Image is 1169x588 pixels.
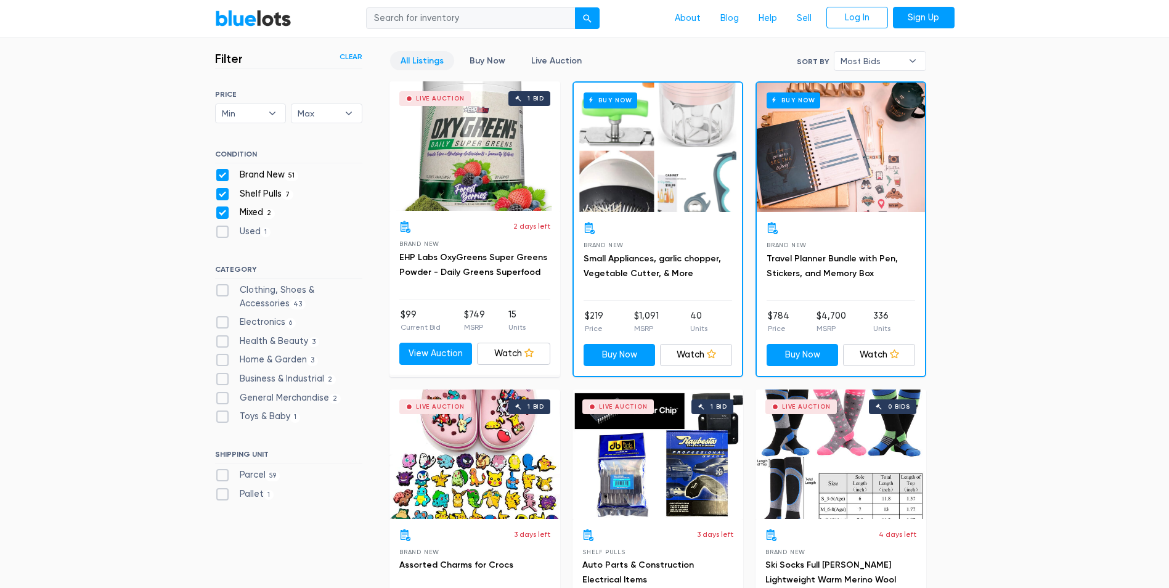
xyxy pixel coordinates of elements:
h6: CONDITION [215,150,362,163]
a: Buy Now [459,51,516,70]
label: Shelf Pulls [215,187,294,201]
a: Sell [787,7,821,30]
p: Units [690,323,707,334]
span: 43 [290,300,306,309]
label: Toys & Baby [215,410,301,423]
a: BlueLots [215,9,291,27]
span: 1 [261,227,271,237]
label: General Merchandise [215,391,341,405]
h6: CATEGORY [215,265,362,279]
span: Brand New [584,242,624,248]
p: 2 days left [513,221,550,232]
div: 1 bid [711,404,727,410]
a: Log In [826,7,888,29]
p: Units [508,322,526,333]
li: 15 [508,308,526,333]
span: 2 [263,209,275,219]
div: Live Auction [416,404,465,410]
a: View Auction [399,343,473,365]
a: Live Auction 1 bid [572,390,743,519]
label: Home & Garden [215,353,319,367]
a: Travel Planner Bundle with Pen, Stickers, and Memory Box [767,253,898,279]
label: Mixed [215,206,275,219]
div: Live Auction [416,96,465,102]
b: ▾ [900,52,926,70]
p: 3 days left [697,529,733,540]
li: $219 [585,309,603,334]
p: Units [873,323,890,334]
label: Used [215,225,271,239]
div: 0 bids [888,404,910,410]
b: ▾ [259,104,285,123]
span: Brand New [765,549,805,555]
span: 3 [308,337,320,347]
a: Assorted Charms for Crocs [399,560,513,570]
div: 1 bid [527,96,544,102]
li: 336 [873,309,890,334]
span: 2 [329,394,341,404]
a: Buy Now [584,344,656,366]
div: Live Auction [599,404,648,410]
p: Price [768,323,789,334]
a: Watch [660,344,732,366]
a: Buy Now [767,344,839,366]
div: Live Auction [782,404,831,410]
label: Brand New [215,168,299,182]
label: Business & Industrial [215,372,336,386]
p: MSRP [817,323,846,334]
a: Sign Up [893,7,955,29]
label: Sort By [797,56,829,67]
span: Max [298,104,338,123]
li: $4,700 [817,309,846,334]
a: Live Auction 0 bids [756,390,926,519]
span: Brand New [399,549,439,555]
li: $99 [401,308,441,333]
label: Electronics [215,316,296,329]
span: 1 [290,413,301,423]
a: EHP Labs OxyGreens Super Greens Powder - Daily Greens Superfood [399,252,547,277]
a: Auto Parts & Construction Electrical Items [582,560,694,585]
a: Watch [477,343,550,365]
span: 51 [285,171,299,181]
p: MSRP [634,323,659,334]
li: $784 [768,309,789,334]
span: Brand New [767,242,807,248]
span: Min [222,104,263,123]
a: All Listings [390,51,454,70]
a: Buy Now [574,83,742,212]
p: Price [585,323,603,334]
p: Current Bid [401,322,441,333]
span: Shelf Pulls [582,549,625,555]
a: Clear [340,51,362,62]
span: 6 [285,318,296,328]
h6: PRICE [215,90,362,99]
a: Buy Now [757,83,925,212]
a: Help [749,7,787,30]
li: $1,091 [634,309,659,334]
span: 3 [307,356,319,366]
span: 7 [282,190,294,200]
p: MSRP [464,322,485,333]
span: Brand New [399,240,439,247]
div: 1 bid [527,404,544,410]
input: Search for inventory [366,7,576,30]
label: Parcel [215,468,280,482]
span: Most Bids [841,52,902,70]
span: 1 [264,490,274,500]
a: Small Appliances, garlic chopper, Vegetable Cutter, & More [584,253,721,279]
b: ▾ [336,104,362,123]
span: 2 [324,375,336,385]
h6: SHIPPING UNIT [215,450,362,463]
h6: Buy Now [584,92,637,108]
a: Live Auction 1 bid [389,81,560,211]
a: Watch [843,344,915,366]
p: 4 days left [879,529,916,540]
label: Clothing, Shoes & Accessories [215,284,362,310]
a: Live Auction 1 bid [389,390,560,519]
li: $749 [464,308,485,333]
a: About [665,7,711,30]
p: 3 days left [514,529,550,540]
span: 59 [266,472,280,481]
a: Live Auction [521,51,592,70]
a: Blog [711,7,749,30]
